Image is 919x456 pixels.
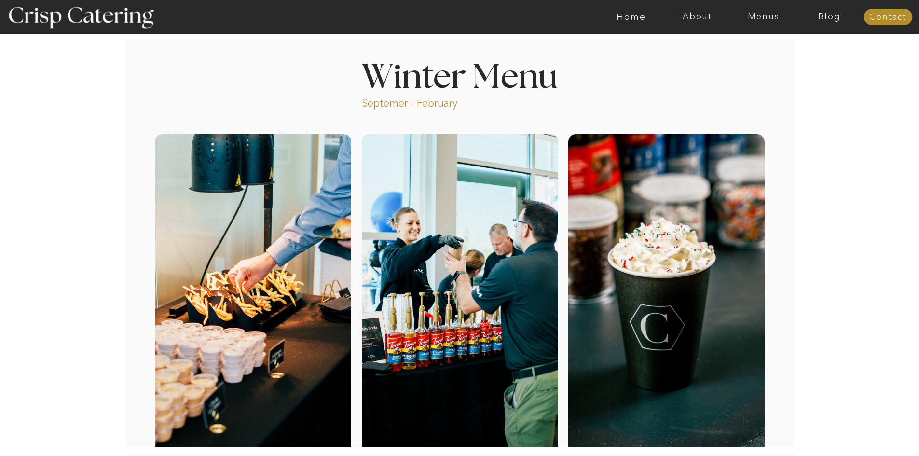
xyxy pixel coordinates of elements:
[823,408,919,456] iframe: podium webchat widget bubble
[864,13,912,22] a: Contact
[664,12,730,22] a: About
[796,12,863,22] a: Blog
[598,12,664,22] a: Home
[326,61,594,89] h1: Winter Menu
[362,96,494,107] p: Septemer - February
[730,12,796,22] a: Menus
